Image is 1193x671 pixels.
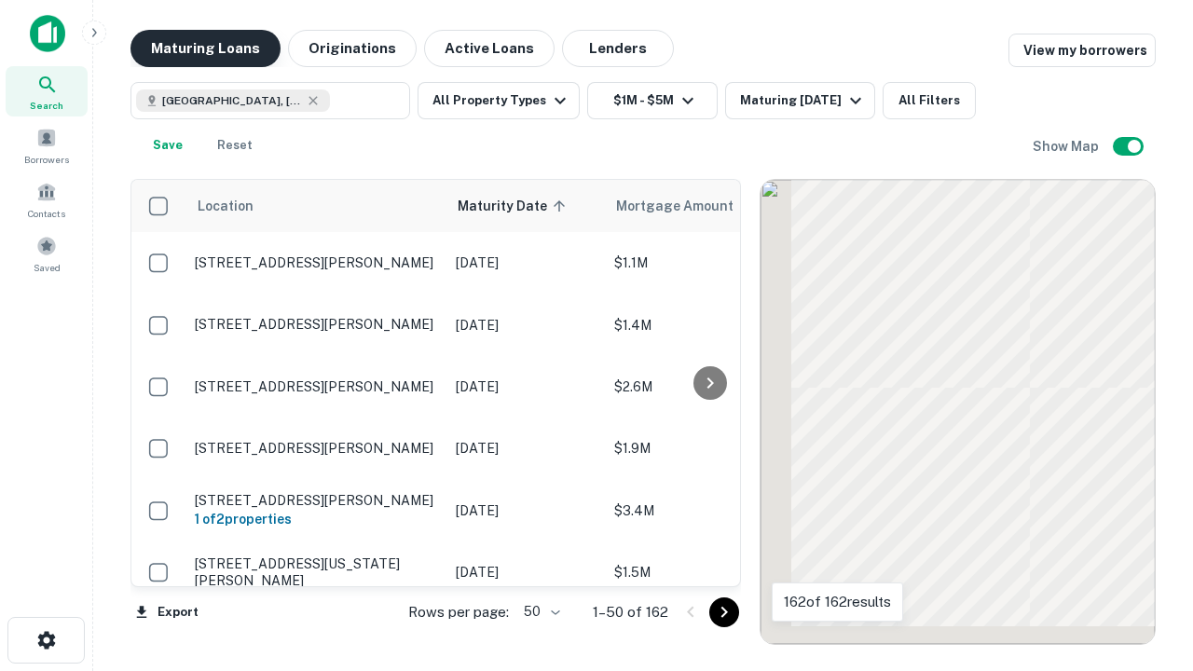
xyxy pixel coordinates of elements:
button: Lenders [562,30,674,67]
span: Location [197,195,254,217]
p: $1.1M [614,253,801,273]
button: Save your search to get updates of matches that match your search criteria. [138,127,198,164]
button: Maturing Loans [130,30,281,67]
img: capitalize-icon.png [30,15,65,52]
button: Go to next page [709,597,739,627]
p: $1.5M [614,562,801,582]
button: Export [130,598,203,626]
p: [DATE] [456,377,596,397]
div: Maturing [DATE] [740,89,867,112]
p: [DATE] [456,500,596,521]
p: [DATE] [456,253,596,273]
h6: 1 of 2 properties [195,509,437,529]
button: Reset [205,127,265,164]
a: Contacts [6,174,88,225]
p: [STREET_ADDRESS][PERSON_NAME] [195,378,437,395]
p: 1–50 of 162 [593,601,668,623]
p: $3.4M [614,500,801,521]
h6: Show Map [1033,136,1102,157]
span: Search [30,98,63,113]
p: $2.6M [614,377,801,397]
p: Rows per page: [408,601,509,623]
button: Active Loans [424,30,555,67]
iframe: Chat Widget [1100,522,1193,611]
p: [STREET_ADDRESS][PERSON_NAME] [195,492,437,509]
th: Maturity Date [446,180,605,232]
div: 0 0 [761,180,1155,644]
span: Borrowers [24,152,69,167]
th: Mortgage Amount [605,180,810,232]
button: Originations [288,30,417,67]
span: Mortgage Amount [616,195,758,217]
p: [DATE] [456,315,596,335]
a: Saved [6,228,88,279]
p: [DATE] [456,438,596,459]
span: Saved [34,260,61,275]
p: [STREET_ADDRESS][US_STATE][PERSON_NAME] [195,555,437,589]
button: All Filters [883,82,976,119]
p: [STREET_ADDRESS][PERSON_NAME] [195,440,437,457]
button: Maturing [DATE] [725,82,875,119]
p: [STREET_ADDRESS][PERSON_NAME] [195,316,437,333]
p: 162 of 162 results [784,591,891,613]
th: Location [185,180,446,232]
p: [STREET_ADDRESS][PERSON_NAME] [195,254,437,271]
p: $1.9M [614,438,801,459]
span: Contacts [28,206,65,221]
a: View my borrowers [1008,34,1156,67]
button: All Property Types [418,82,580,119]
div: 50 [516,598,563,625]
p: $1.4M [614,315,801,335]
a: Search [6,66,88,116]
button: $1M - $5M [587,82,718,119]
p: [DATE] [456,562,596,582]
span: [GEOGRAPHIC_DATA], [GEOGRAPHIC_DATA], [GEOGRAPHIC_DATA] [162,92,302,109]
a: Borrowers [6,120,88,171]
span: Maturity Date [458,195,571,217]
